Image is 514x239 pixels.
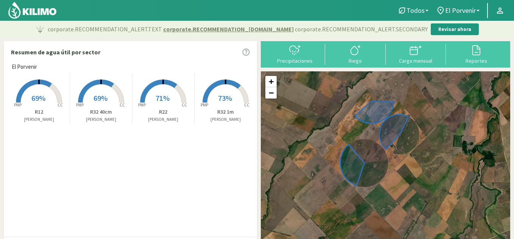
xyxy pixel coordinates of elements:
tspan: CC [120,102,125,108]
a: Zoom in [265,76,277,87]
a: Zoom out [265,87,277,99]
button: Riego [325,44,386,64]
span: 71% [156,93,170,103]
span: 73% [218,93,232,103]
button: Reportes [446,44,506,64]
span: Todos [407,6,425,14]
tspan: PMP [14,102,21,108]
p: [PERSON_NAME] [8,116,70,123]
tspan: CC [182,102,187,108]
span: 69% [31,93,45,103]
p: Revisar ahora [438,26,471,33]
p: R32 40cm [70,108,132,116]
p: [PERSON_NAME] [195,116,257,123]
div: Precipitaciones [267,58,323,63]
span: 69% [93,93,107,103]
p: Resumen de agua útil por sector [11,48,100,57]
tspan: CC [58,102,63,108]
div: Reportes [448,58,504,63]
tspan: PMP [201,102,208,108]
button: Carga mensual [386,44,446,64]
button: Revisar ahora [431,23,479,35]
img: Kilimo [8,1,57,19]
p: R12 [8,108,70,116]
div: Carga mensual [388,58,444,63]
p: [PERSON_NAME] [132,116,194,123]
p: R22 [132,108,194,116]
button: Precipitaciones [265,44,325,64]
div: Riego [327,58,383,63]
tspan: PMP [138,102,146,108]
span: El Porvenir [445,6,476,14]
p: R32 1m [195,108,257,116]
span: El Porvenir [12,63,37,71]
span: corporate.RECOMMENDATION_ALERT.SECONDARY [295,25,428,34]
tspan: PMP [76,102,84,108]
p: [PERSON_NAME] [70,116,132,123]
p: corporate.RECOMMENDATION_ALERT.TEXT [48,25,428,34]
span: corporate.RECOMMENDATION_[DOMAIN_NAME] [163,25,294,34]
tspan: CC [244,102,249,108]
